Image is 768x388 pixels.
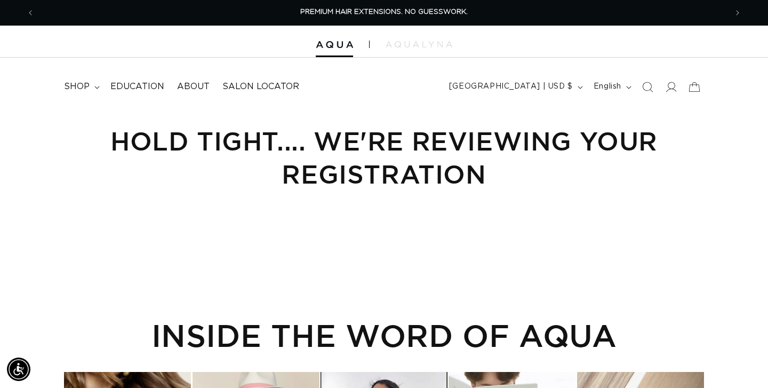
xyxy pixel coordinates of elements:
[64,81,90,92] span: shop
[726,3,749,23] button: Next announcement
[594,81,621,92] span: English
[19,3,42,23] button: Previous announcement
[222,81,299,92] span: Salon Locator
[636,75,659,99] summary: Search
[7,358,30,381] div: Accessibility Menu
[300,9,468,15] span: PREMIUM HAIR EXTENSIONS. NO GUESSWORK.
[64,124,704,191] h1: Hold Tight.... we're reviewing your Registration
[316,41,353,49] img: Aqua Hair Extensions
[104,75,171,99] a: Education
[443,77,587,97] button: [GEOGRAPHIC_DATA] | USD $
[715,337,768,388] iframe: Chat Widget
[177,81,210,92] span: About
[171,75,216,99] a: About
[110,81,164,92] span: Education
[386,41,452,47] img: aqualyna.com
[58,75,104,99] summary: shop
[216,75,306,99] a: Salon Locator
[449,81,573,92] span: [GEOGRAPHIC_DATA] | USD $
[587,77,636,97] button: English
[64,317,704,353] h2: INSIDE THE WORD OF AQUA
